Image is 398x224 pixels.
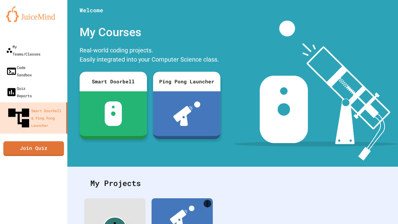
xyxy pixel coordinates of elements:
[6,43,40,58] div: My Teams/Classes
[77,44,223,67] div: Real-world coding projects. Easily integrated into your Computer Science class.
[6,85,32,99] div: Quiz Reports
[84,171,381,195] div: My Projects
[233,21,397,161] img: banner-image-my-projects.png
[77,21,223,44] div: My Courses
[204,200,211,207] a: More
[80,72,147,91] div: Smart Doorbell
[105,101,122,126] img: sdb-white.svg
[153,72,220,91] div: Ping Pong Launcher
[173,101,201,126] img: ppl-with-ball.png
[6,64,32,78] div: Code Sandbox
[6,105,64,131] div: Smart Doorbell & Ping Pong Launcher
[3,141,64,156] a: Join Quiz
[6,6,61,22] img: logo-orange.svg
